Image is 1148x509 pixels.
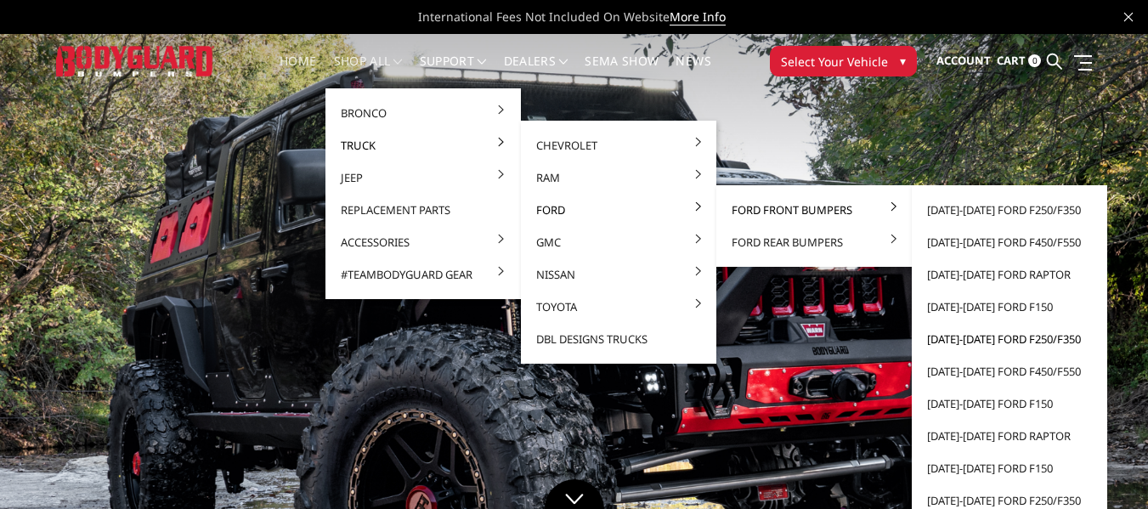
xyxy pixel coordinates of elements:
[936,38,991,84] a: Account
[545,479,604,509] a: Click to Down
[919,387,1100,420] a: [DATE]-[DATE] Ford F150
[528,161,710,194] a: Ram
[528,226,710,258] a: GMC
[900,52,906,70] span: ▾
[56,46,215,77] img: BODYGUARD BUMPERS
[504,55,568,88] a: Dealers
[332,194,514,226] a: Replacement Parts
[997,53,1026,68] span: Cart
[332,226,514,258] a: Accessories
[420,55,487,88] a: Support
[670,8,726,25] a: More Info
[936,53,991,68] span: Account
[332,258,514,291] a: #TeamBodyguard Gear
[997,38,1041,84] a: Cart 0
[585,55,659,88] a: SEMA Show
[528,258,710,291] a: Nissan
[919,420,1100,452] a: [DATE]-[DATE] Ford Raptor
[528,129,710,161] a: Chevrolet
[332,161,514,194] a: Jeep
[332,97,514,129] a: Bronco
[919,323,1100,355] a: [DATE]-[DATE] Ford F250/F350
[528,194,710,226] a: Ford
[919,194,1100,226] a: [DATE]-[DATE] Ford F250/F350
[1063,427,1148,509] iframe: Chat Widget
[919,258,1100,291] a: [DATE]-[DATE] Ford Raptor
[723,226,905,258] a: Ford Rear Bumpers
[919,355,1100,387] a: [DATE]-[DATE] Ford F450/F550
[1028,54,1041,67] span: 0
[676,55,710,88] a: News
[919,291,1100,323] a: [DATE]-[DATE] Ford F150
[528,291,710,323] a: Toyota
[781,53,888,71] span: Select Your Vehicle
[770,46,917,76] button: Select Your Vehicle
[332,129,514,161] a: Truck
[919,226,1100,258] a: [DATE]-[DATE] Ford F450/F550
[280,55,316,88] a: Home
[334,55,403,88] a: shop all
[528,323,710,355] a: DBL Designs Trucks
[919,452,1100,484] a: [DATE]-[DATE] Ford F150
[723,194,905,226] a: Ford Front Bumpers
